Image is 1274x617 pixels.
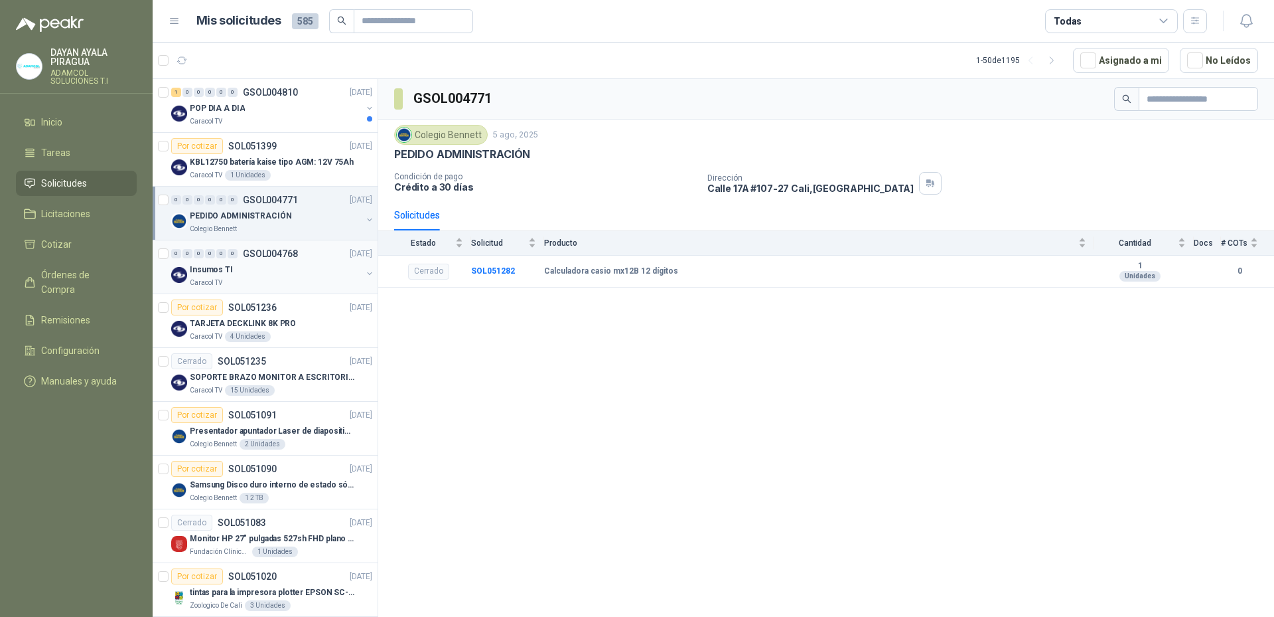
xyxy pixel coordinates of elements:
span: Estado [394,238,453,248]
p: Caracol TV [190,331,222,342]
span: Tareas [41,145,70,160]
th: Producto [544,230,1094,255]
img: Company Logo [171,321,187,337]
h1: Mis solicitudes [196,11,281,31]
div: 1 2 TB [240,493,269,503]
a: SOL051282 [471,266,515,276]
p: Colegio Bennett [190,493,237,503]
div: 0 [194,195,204,205]
p: Zoologico De Cali [190,600,242,611]
div: Por cotizar [171,407,223,423]
div: Por cotizar [171,300,223,315]
span: Cantidad [1094,238,1175,248]
div: 0 [228,249,238,258]
div: 0 [182,88,192,97]
div: 0 [216,195,226,205]
span: Inicio [41,115,62,130]
a: Remisiones [16,308,137,333]
a: 0 0 0 0 0 0 GSOL004771[DATE] Company LogoPEDIDO ADMINISTRACIÓNColegio Bennett [171,192,375,234]
p: [DATE] [350,194,372,207]
div: 0 [182,249,192,258]
p: Caracol TV [190,385,222,396]
span: Solicitud [471,238,526,248]
a: Por cotizarSOL051090[DATE] Company LogoSamsung Disco duro interno de estado sólido 990 PRO SSD NV... [153,456,378,509]
p: [DATE] [350,140,372,153]
div: 4 Unidades [225,331,271,342]
img: Company Logo [171,159,187,175]
p: [DATE] [350,517,372,529]
p: [DATE] [350,409,372,422]
th: Docs [1194,230,1221,255]
div: 3 Unidades [245,600,291,611]
p: 5 ago, 2025 [493,129,538,141]
p: SOPORTE BRAZO MONITOR A ESCRITORIO NBF80 [190,371,355,384]
p: PEDIDO ADMINISTRACIÓN [190,210,291,222]
div: Por cotizar [171,569,223,584]
p: GSOL004768 [243,249,298,258]
div: 1 [171,88,181,97]
a: Manuales y ayuda [16,369,137,394]
img: Company Logo [171,536,187,552]
div: Colegio Bennett [394,125,488,145]
p: SOL051090 [228,464,277,474]
span: Órdenes de Compra [41,268,124,297]
b: 1 [1094,261,1186,272]
p: Monitor HP 27" pulgadas 527sh FHD plano negro [190,533,355,545]
div: 1 Unidades [225,170,271,181]
p: Caracol TV [190,116,222,127]
p: Caracol TV [190,278,222,288]
img: Company Logo [171,267,187,283]
a: Cotizar [16,232,137,257]
a: Tareas [16,140,137,165]
div: 0 [216,249,226,258]
a: Por cotizarSOL051236[DATE] Company LogoTARJETA DECKLINK 8K PROCaracol TV4 Unidades [153,294,378,348]
div: 0 [194,88,204,97]
img: Company Logo [171,590,187,606]
div: 0 [205,88,215,97]
span: search [1122,94,1131,104]
div: 15 Unidades [225,385,275,396]
div: 1 Unidades [252,547,298,557]
p: Crédito a 30 días [394,181,697,193]
span: search [337,16,346,25]
span: Cotizar [41,237,72,252]
div: 0 [216,88,226,97]
a: Solicitudes [16,171,137,196]
p: SOL051399 [228,141,277,151]
a: Por cotizarSOL051399[DATE] Company LogoKBL12750 batería kaise tipo AGM: 12V 75AhCaracol TV1 Unidades [153,133,378,187]
p: Colegio Bennett [190,439,237,450]
span: 585 [292,13,318,29]
img: Company Logo [397,128,411,142]
div: Unidades [1119,271,1161,282]
th: Solicitud [471,230,544,255]
a: Por cotizarSOL051091[DATE] Company LogoPresentador apuntador Laser de diapositivas Wireless USB 2... [153,402,378,456]
span: Licitaciones [41,207,90,221]
button: Asignado a mi [1073,48,1169,73]
img: Company Logo [171,482,187,498]
span: Configuración [41,343,100,358]
p: [DATE] [350,302,372,314]
th: # COTs [1221,230,1274,255]
p: ADAMCOL SOLUCIONES T.I [50,69,137,85]
p: Colegio Bennett [190,224,237,234]
p: [DATE] [350,248,372,260]
b: Calculadora casio mx12B 12 dígitos [544,266,678,277]
p: SOL051020 [228,572,277,581]
p: SOL051091 [228,410,277,420]
a: CerradoSOL051083[DATE] Company LogoMonitor HP 27" pulgadas 527sh FHD plano negroFundación Clínica... [153,509,378,563]
h3: GSOL004771 [413,88,494,109]
button: No Leídos [1180,48,1258,73]
div: Solicitudes [394,208,440,222]
p: Samsung Disco duro interno de estado sólido 990 PRO SSD NVMe M.2 PCIe Gen4, M.2 2280 2TB [190,479,355,491]
div: Cerrado [171,515,212,531]
p: Calle 17A #107-27 Cali , [GEOGRAPHIC_DATA] [707,183,914,194]
a: Órdenes de Compra [16,262,137,302]
p: [DATE] [350,86,372,99]
p: Condición de pago [394,172,697,181]
p: [DATE] [350,355,372,368]
div: 0 [205,195,215,205]
p: Presentador apuntador Laser de diapositivas Wireless USB 2.4 ghz Marca Technoquick [190,425,355,438]
div: 0 [228,88,238,97]
span: Producto [544,238,1076,248]
p: Caracol TV [190,170,222,181]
